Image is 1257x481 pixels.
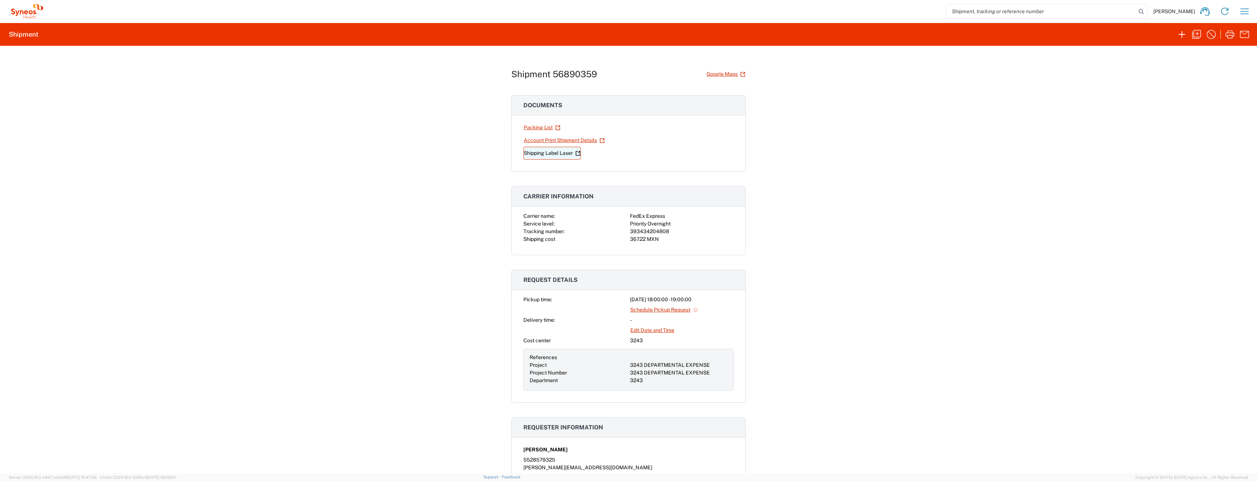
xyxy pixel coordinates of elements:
div: 3243 DEPARTMENTAL EXPENSE [630,369,727,377]
div: 367.22 MXN [630,235,734,243]
a: Schedule Pickup Request [630,303,698,316]
div: [DATE] 18:00:00 - 19:00:00 [630,296,734,303]
div: Department [530,377,627,384]
span: Documents [523,102,562,109]
span: Delivery time: [523,317,555,323]
span: [DATE] 09:39:01 [147,475,176,480]
div: Project [530,361,627,369]
div: FedEx Express [630,212,734,220]
a: Edit Date and Time [630,324,675,337]
span: [DATE] 10:47:06 [67,475,97,480]
a: Feedback [502,475,520,479]
span: [PERSON_NAME] [523,446,568,454]
span: Tracking number: [523,228,564,234]
span: [PERSON_NAME] [1153,8,1195,15]
span: Pickup time: [523,297,552,302]
a: Google Maps [706,68,746,81]
a: Packing List [523,121,561,134]
div: 3243 [630,337,734,344]
span: Server: 2025.19.0-d447cefac8f [9,475,97,480]
a: Shipping Label Laser [523,147,581,160]
div: [PERSON_NAME][EMAIL_ADDRESS][DOMAIN_NAME] [523,464,734,471]
span: Client: 2025.19.0-129fbcf [100,475,176,480]
span: Cost center [523,338,551,343]
a: Account Print Shipment Details [523,134,605,147]
div: 3243 DEPARTMENTAL EXPENSE [630,361,727,369]
input: Shipment, tracking or reference number [946,4,1136,18]
div: 3243 [630,377,727,384]
span: Shipping cost [523,236,555,242]
span: References [530,354,557,360]
span: Service level: [523,221,555,227]
span: Copyright © [DATE]-[DATE] Agistix Inc., All Rights Reserved [1135,474,1248,481]
div: 393434204808 [630,228,734,235]
span: Carrier information [523,193,594,200]
div: Project Number [530,369,627,377]
h1: Shipment 56890359 [511,69,597,79]
span: Carrier name: [523,213,555,219]
h2: Shipment [9,30,38,39]
div: - [630,316,734,324]
a: Support [483,475,502,479]
span: Request details [523,276,578,283]
span: Requester information [523,424,603,431]
div: 5528579325 [523,456,734,464]
div: Priority Overnight [630,220,734,228]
